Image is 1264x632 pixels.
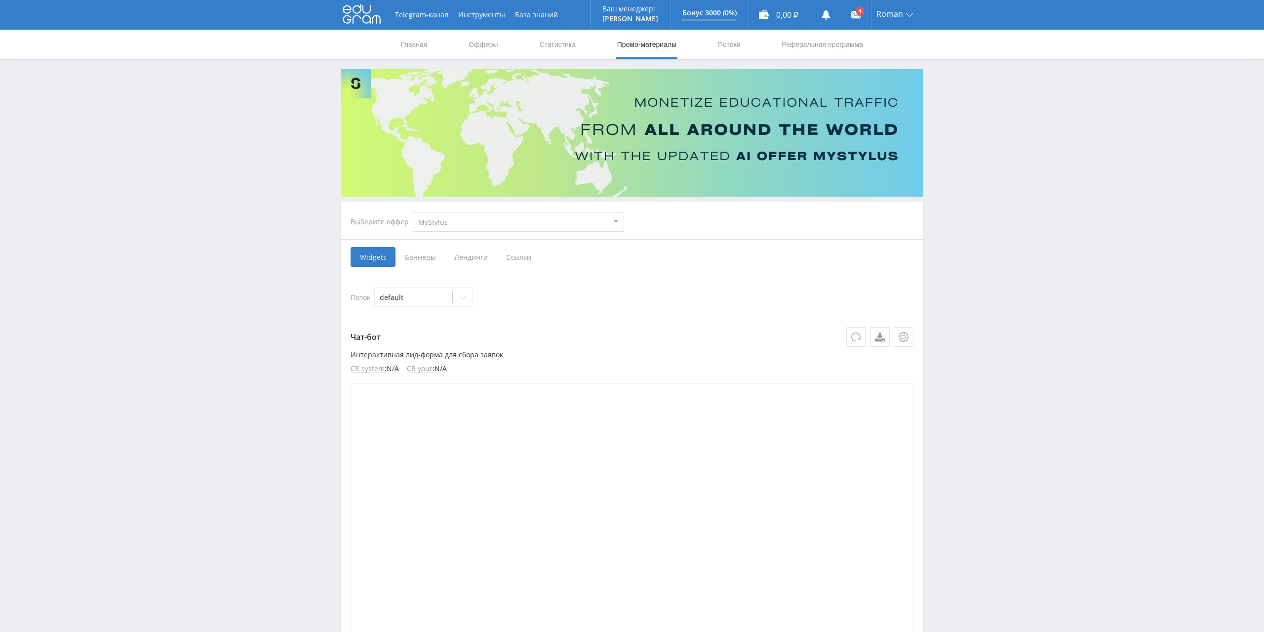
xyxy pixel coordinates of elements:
[341,69,923,197] img: Banner
[395,247,445,267] span: Баннеры
[602,5,658,13] p: Ваш менеджер:
[351,218,413,226] div: Выберите оффер
[351,365,385,373] span: CR system
[682,9,737,17] p: Бонус 3000 (0%)
[407,365,433,373] span: CR your
[468,30,499,59] a: Офферы
[497,247,541,267] span: Ссылки
[781,30,864,59] a: Реферальная программа
[351,327,913,347] p: Чат-бот
[400,30,428,59] a: Главная
[602,15,658,23] p: [PERSON_NAME]
[351,287,913,307] div: Поток
[846,327,866,347] button: Обновить
[717,30,742,59] a: Потоки
[351,351,913,359] p: Интерактивная лид-форма для сбора заявок
[351,365,399,373] li: : N/A
[407,365,447,373] li: : N/A
[870,327,890,347] a: Скачать
[616,30,677,59] a: Промо-материалы
[876,10,903,18] span: Roman
[538,30,577,59] a: Статистика
[894,327,913,347] button: Настройки
[351,247,395,267] span: Widgets
[445,247,497,267] span: Лендинги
